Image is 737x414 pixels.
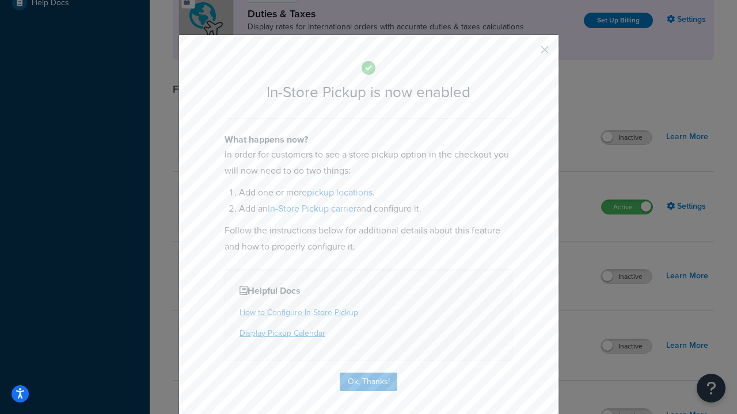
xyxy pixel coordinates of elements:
li: Add one or more . [239,185,512,201]
a: Display Pickup Calendar [240,327,325,339]
a: In-Store Pickup carrier [268,202,356,215]
button: Ok, Thanks! [340,373,397,391]
h4: What happens now? [225,133,512,147]
h4: Helpful Docs [240,284,497,298]
h2: In-Store Pickup is now enabled [225,84,512,101]
a: pickup locations [307,186,373,199]
li: Add an and configure it. [239,201,512,217]
a: How to Configure In-Store Pickup [240,306,358,319]
p: Follow the instructions below for additional details about this feature and how to properly confi... [225,223,512,255]
p: In order for customers to see a store pickup option in the checkout you will now need to do two t... [225,147,512,179]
